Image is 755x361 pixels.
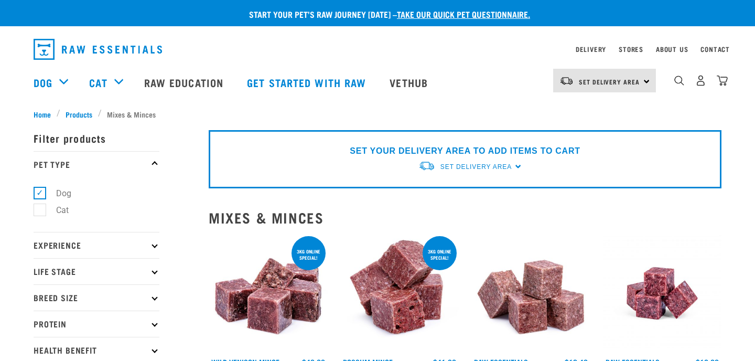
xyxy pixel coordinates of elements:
[471,234,590,353] img: Pile Of Cubed Chicken Wild Meat Mix
[34,39,162,60] img: Raw Essentials Logo
[209,209,721,226] h2: Mixes & Minces
[576,47,606,51] a: Delivery
[39,187,75,200] label: Dog
[34,125,159,151] p: Filter products
[603,234,722,353] img: Chicken Venison mix 1655
[34,284,159,311] p: Breed Size
[66,109,92,120] span: Products
[34,258,159,284] p: Life Stage
[379,61,441,103] a: Vethub
[695,75,706,86] img: user.png
[397,12,530,16] a: take our quick pet questionnaire.
[34,109,721,120] nav: breadcrumbs
[656,47,688,51] a: About Us
[60,109,98,120] a: Products
[674,76,684,86] img: home-icon-1@2x.png
[423,243,457,266] div: 3kg online special!
[34,109,57,120] a: Home
[350,145,580,157] p: SET YOUR DELIVERY AREA TO ADD ITEMS TO CART
[34,109,51,120] span: Home
[34,311,159,337] p: Protein
[717,75,728,86] img: home-icon@2x.png
[89,75,107,90] a: Cat
[34,75,52,90] a: Dog
[700,47,730,51] a: Contact
[34,151,159,177] p: Pet Type
[209,234,328,353] img: Pile Of Cubed Wild Venison Mince For Pets
[440,163,512,171] span: Set Delivery Area
[559,76,574,86] img: van-moving.png
[292,243,326,266] div: 3kg online special!
[39,204,73,217] label: Cat
[34,232,159,258] p: Experience
[134,61,236,103] a: Raw Education
[236,61,379,103] a: Get started with Raw
[418,161,435,172] img: van-moving.png
[579,80,640,83] span: Set Delivery Area
[619,47,643,51] a: Stores
[340,234,459,353] img: 1102 Possum Mince 01
[25,35,730,64] nav: dropdown navigation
